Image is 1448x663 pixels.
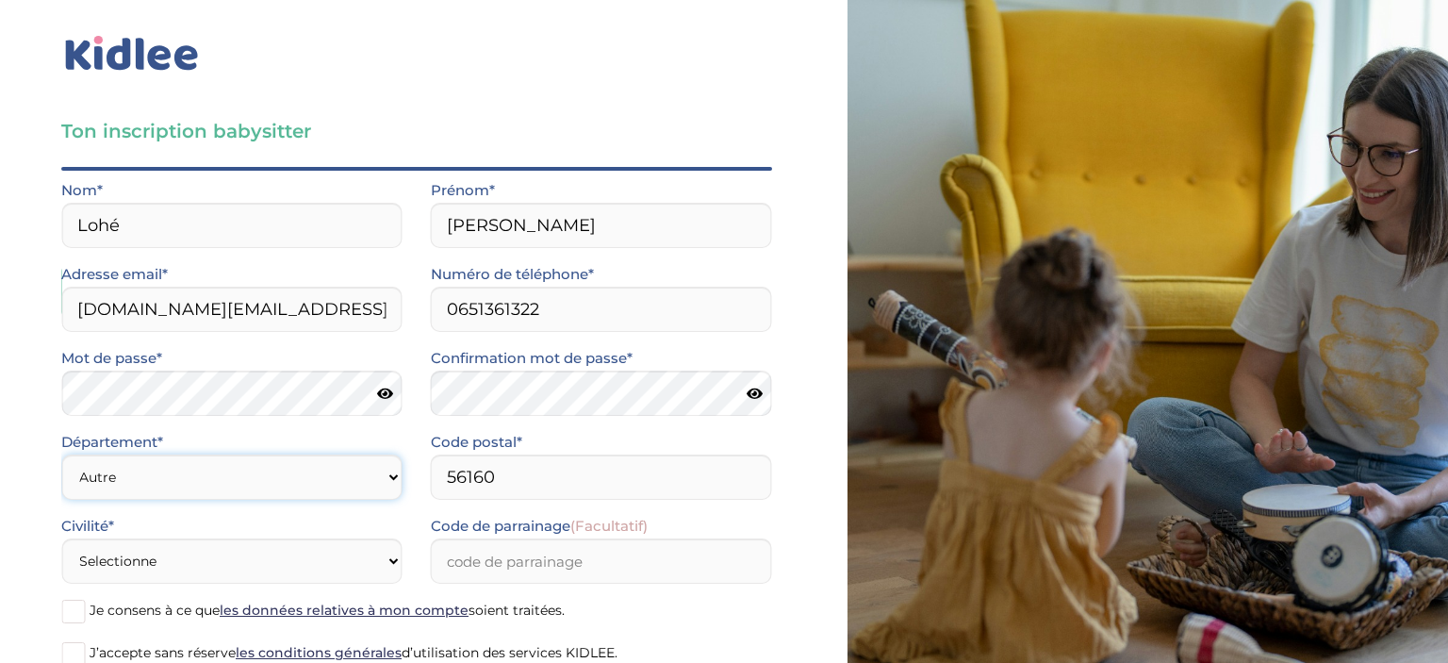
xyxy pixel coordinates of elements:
a: les données relatives à mon compte [220,602,469,619]
input: Code postal [431,455,772,500]
span: J’accepte sans réserve d’utilisation des services KIDLEE. [90,644,617,661]
h3: Ton inscription babysitter [61,118,772,144]
input: Nom [61,203,403,248]
a: les conditions générales [236,644,402,661]
label: Prénom* [431,178,495,203]
span: (Facultatif) [570,517,648,535]
label: Numéro de téléphone* [431,262,594,287]
label: Civilité* [61,514,114,539]
input: Email [61,287,403,332]
label: Confirmation mot de passe* [431,346,633,371]
img: logo_kidlee_bleu [61,32,203,75]
span: Je consens à ce que soient traitées. [90,602,565,619]
label: Code de parrainage [431,514,648,539]
input: Prénom [431,203,772,248]
label: Mot de passe* [61,346,162,371]
input: Numero de telephone [431,287,772,332]
label: Code postal* [431,430,522,455]
label: Département* [61,430,163,455]
label: Adresse email* [61,262,168,287]
input: code de parrainage [431,539,772,584]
